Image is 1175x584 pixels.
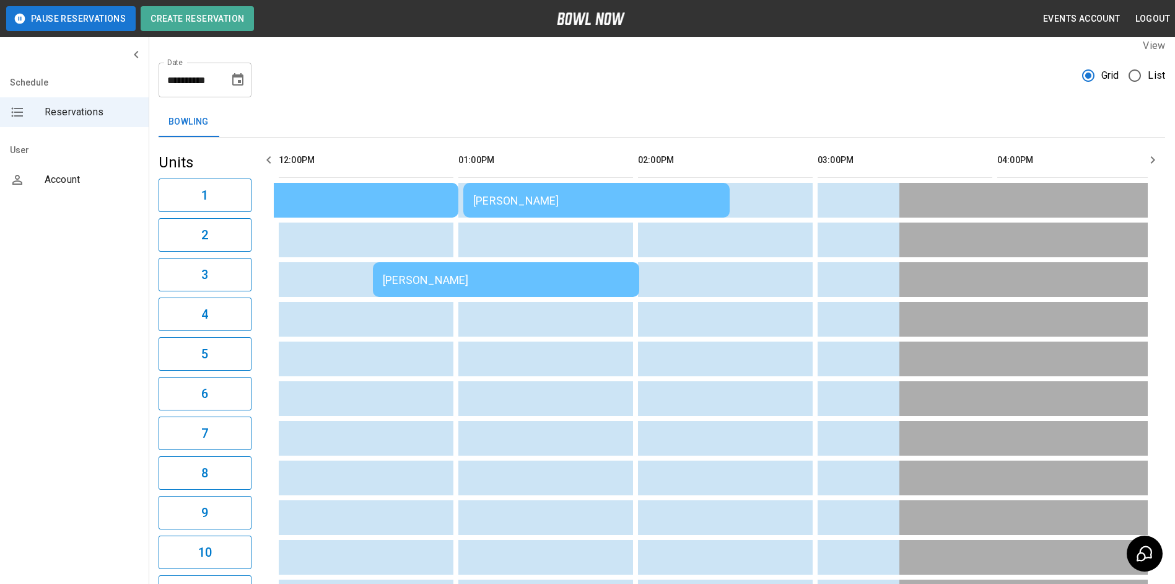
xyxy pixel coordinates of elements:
[159,153,251,172] h5: Units
[159,377,251,410] button: 6
[159,417,251,450] button: 7
[159,298,251,331] button: 4
[201,423,208,443] h6: 7
[201,304,208,324] h6: 4
[159,456,251,490] button: 8
[201,384,208,404] h6: 6
[279,143,453,178] th: 12:00PM
[557,12,625,25] img: logo
[201,185,208,205] h6: 1
[1101,68,1119,83] span: Grid
[159,496,251,529] button: 9
[1038,7,1125,30] button: Events Account
[141,6,254,31] button: Create Reservation
[225,68,250,92] button: Choose date, selected date is Aug 10, 2025
[159,337,251,371] button: 5
[45,105,139,120] span: Reservations
[45,172,139,187] span: Account
[383,273,629,286] div: [PERSON_NAME]
[201,344,208,364] h6: 5
[201,503,208,523] h6: 9
[159,536,251,569] button: 10
[1143,40,1165,51] label: View
[159,218,251,252] button: 2
[1148,68,1165,83] span: List
[6,6,136,31] button: Pause Reservations
[1130,7,1175,30] button: Logout
[201,265,208,285] h6: 3
[201,463,208,483] h6: 8
[201,225,208,245] h6: 2
[159,107,1165,137] div: inventory tabs
[198,542,212,562] h6: 10
[159,179,251,212] button: 1
[159,107,219,137] button: Bowling
[159,258,251,291] button: 3
[473,194,720,207] div: [PERSON_NAME]
[111,194,448,207] div: [PERSON_NAME]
